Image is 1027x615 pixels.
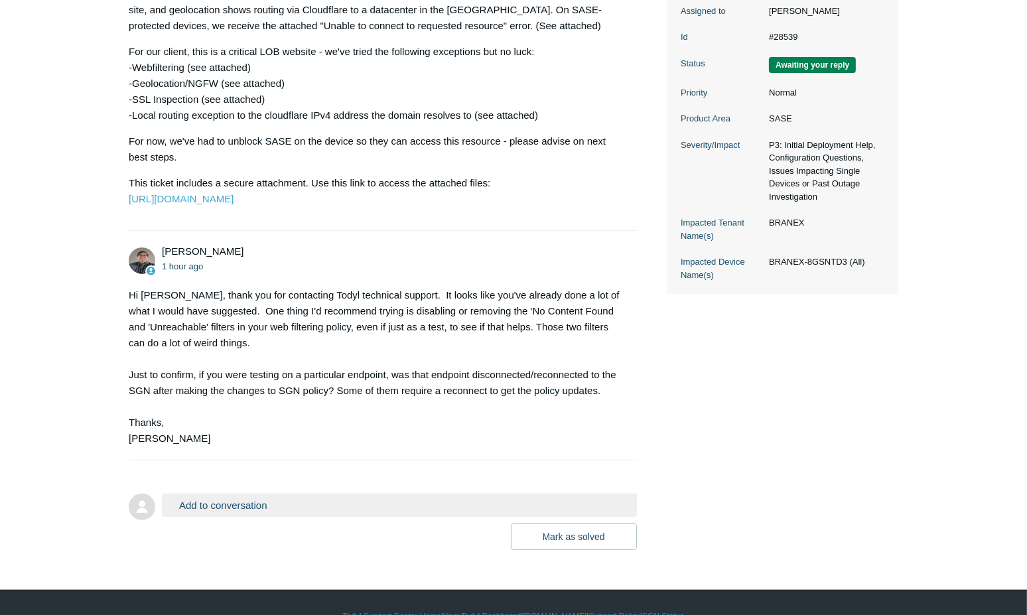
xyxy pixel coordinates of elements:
dt: Assigned to [681,5,762,18]
p: For our client, this is a critical LOB website - we've tried the following exceptions but no luck... [129,44,624,123]
button: Mark as solved [511,523,637,550]
dt: Product Area [681,112,762,125]
a: [URL][DOMAIN_NAME] [129,193,234,204]
dt: Impacted Tenant Name(s) [681,216,762,242]
dt: Impacted Device Name(s) [681,255,762,281]
dd: [PERSON_NAME] [762,5,885,18]
dd: P3: Initial Deployment Help, Configuration Questions, Issues Impacting Single Devices or Past Out... [762,139,885,204]
dd: SASE [762,112,885,125]
dd: BRANEX [762,216,885,230]
dt: Priority [681,86,762,100]
dt: Severity/Impact [681,139,762,152]
button: Add to conversation [162,494,637,517]
p: For now, we've had to unblock SASE on the device so they can access this resource - please advise... [129,133,624,165]
dd: #28539 [762,31,885,44]
dd: Normal [762,86,885,100]
p: This ticket includes a secure attachment. Use this link to access the attached files: [129,175,624,207]
span: We are waiting for you to respond [769,57,856,73]
dt: Id [681,31,762,44]
div: Hi [PERSON_NAME], thank you for contacting Todyl technical support. It looks like you've already ... [129,287,624,446]
span: Matt Robinson [162,245,243,257]
dd: BRANEX-8GSNTD3 (All) [762,255,885,269]
time: 09/30/2025, 12:06 [162,261,203,271]
dt: Status [681,57,762,70]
